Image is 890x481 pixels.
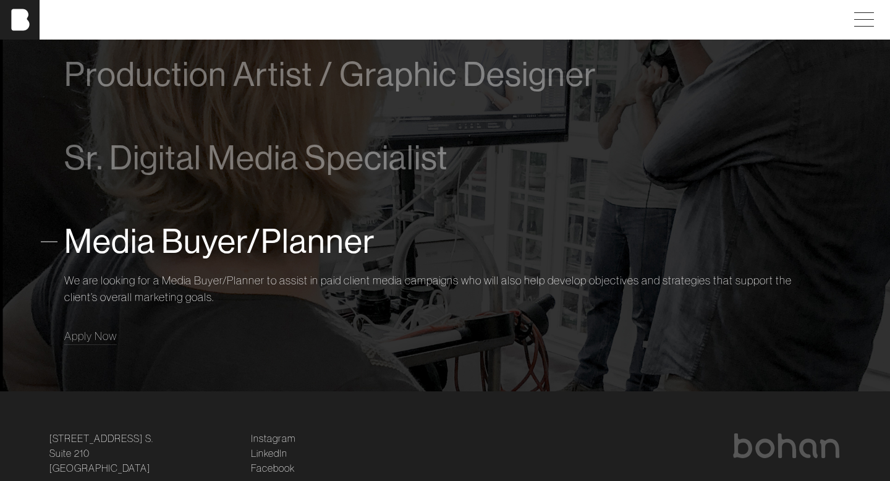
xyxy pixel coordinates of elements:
[64,272,826,305] p: We are looking for a Media Buyer/Planner to assist in paid client media campaigns who will also h...
[251,431,295,446] a: Instagram
[64,328,117,344] a: Apply Now
[64,56,596,93] span: Production Artist / Graphic Designer
[49,431,153,475] a: [STREET_ADDRESS] S.Suite 210[GEOGRAPHIC_DATA]
[251,461,295,475] a: Facebook
[64,223,375,260] span: Media Buyer/Planner
[64,139,448,177] span: Sr. Digital Media Specialist
[732,433,841,458] img: bohan logo
[64,329,117,343] span: Apply Now
[251,446,287,461] a: LinkedIn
